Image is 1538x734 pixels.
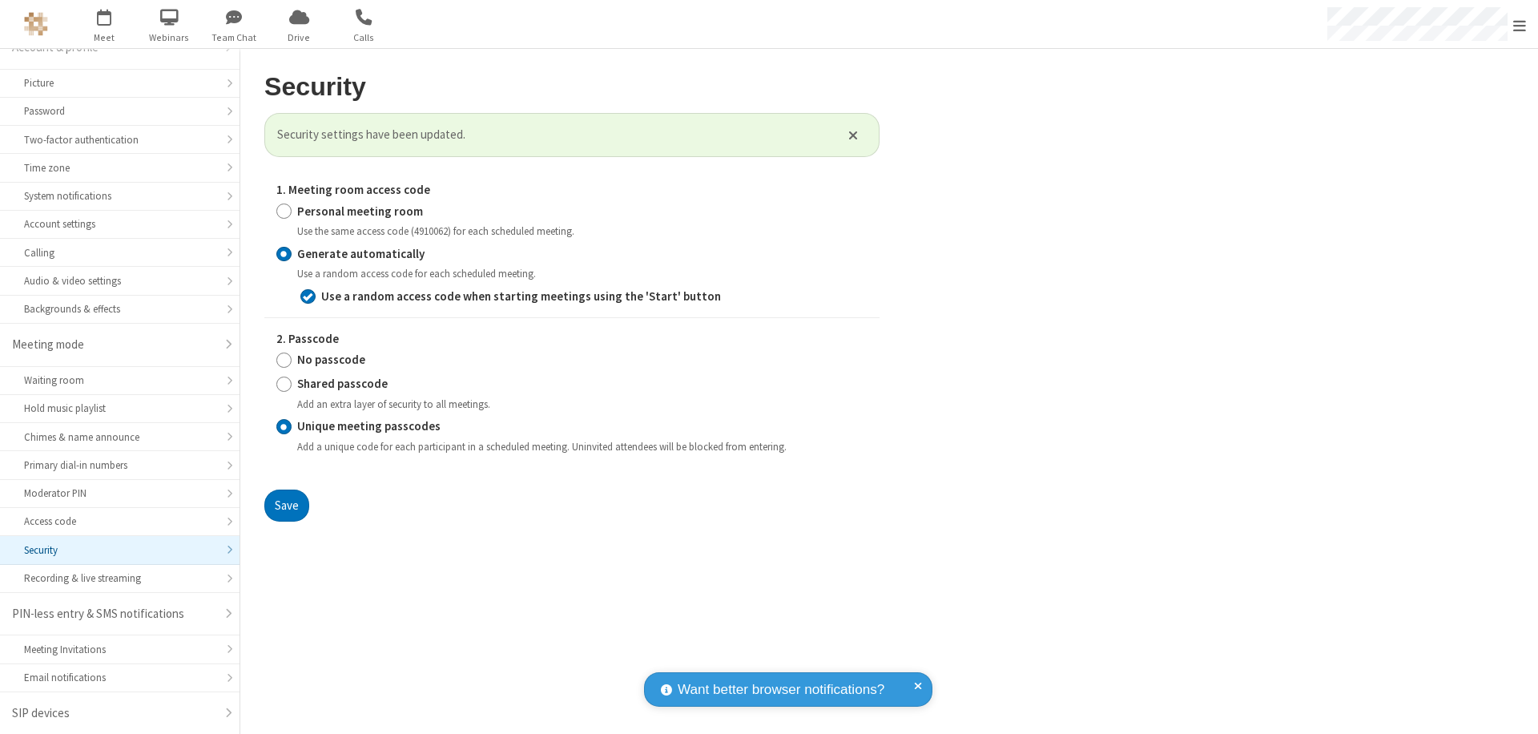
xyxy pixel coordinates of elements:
[24,103,215,119] div: Password
[24,642,215,657] div: Meeting Invitations
[24,160,215,175] div: Time zone
[12,336,215,354] div: Meeting mode
[24,430,215,445] div: Chimes & name announce
[139,30,199,45] span: Webinars
[297,396,868,411] div: Add an extra layer of security to all meetings.
[12,605,215,623] div: PIN-less entry & SMS notifications
[297,418,441,434] strong: Unique meeting passcodes
[277,126,828,144] span: Security settings have been updated.
[24,132,215,147] div: Two-factor authentication
[297,438,868,454] div: Add a unique code for each participant in a scheduled meeting. Uninvited attendees will be blocke...
[24,514,215,529] div: Access code
[24,571,215,586] div: Recording & live streaming
[297,223,868,238] div: Use the same access code (4910062) for each scheduled meeting.
[24,301,215,317] div: Backgrounds & effects
[24,216,215,232] div: Account settings
[276,330,868,349] label: 2. Passcode
[840,123,867,147] button: Close alert
[297,203,423,218] strong: Personal meeting room
[276,181,868,200] label: 1. Meeting room access code
[297,265,868,280] div: Use a random access code for each scheduled meeting.
[678,680,884,700] span: Want better browser notifications?
[297,352,365,367] strong: No passcode
[24,188,215,204] div: System notifications
[24,458,215,473] div: Primary dial-in numbers
[74,30,135,45] span: Meet
[24,542,215,558] div: Security
[24,12,48,36] img: QA Selenium DO NOT DELETE OR CHANGE
[269,30,329,45] span: Drive
[297,245,425,260] strong: Generate automatically
[24,273,215,288] div: Audio & video settings
[321,288,721,303] strong: Use a random access code when starting meetings using the 'Start' button
[264,73,880,101] h2: Security
[24,373,215,388] div: Waiting room
[24,245,215,260] div: Calling
[24,486,215,501] div: Moderator PIN
[264,490,309,522] button: Save
[24,670,215,685] div: Email notifications
[12,704,215,723] div: SIP devices
[297,376,388,391] strong: Shared passcode
[24,401,215,416] div: Hold music playlist
[334,30,394,45] span: Calls
[204,30,264,45] span: Team Chat
[24,75,215,91] div: Picture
